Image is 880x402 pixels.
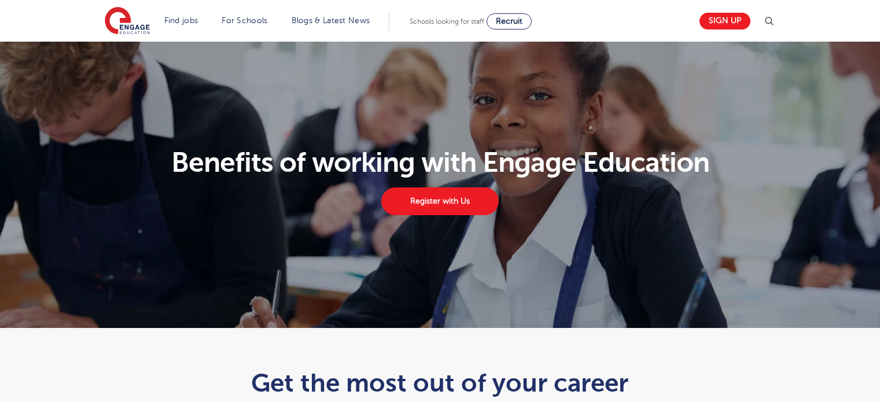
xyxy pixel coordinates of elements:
a: Find jobs [164,16,198,25]
span: Recruit [496,17,522,25]
h1: Get the most out of your career [156,368,724,397]
a: Recruit [487,13,532,29]
h1: Benefits of working with Engage Education [98,149,782,176]
a: Blogs & Latest News [292,16,370,25]
a: Sign up [699,13,750,29]
a: Register with Us [381,187,498,215]
span: Schools looking for staff [410,17,484,25]
img: Engage Education [105,7,150,36]
a: For Schools [222,16,267,25]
